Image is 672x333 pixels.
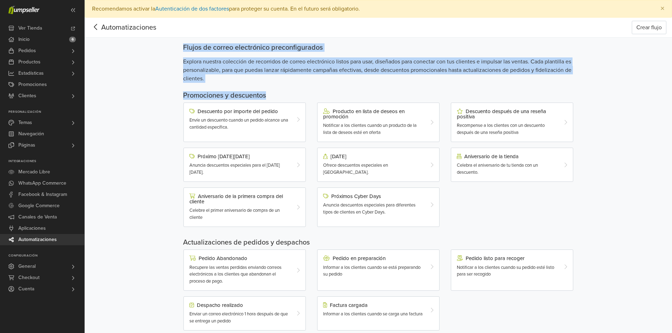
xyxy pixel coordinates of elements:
[18,272,40,283] span: Checkout
[457,109,557,119] div: Descuento después de una reseña positiva
[18,79,47,90] span: Promociones
[323,202,416,215] span: Anuncia descuentos especiales para diferentes tipos de clientes en Cyber Days.
[457,162,538,175] span: Celebra el aniversario de tu tienda con un descuento.
[18,56,41,68] span: Productos
[18,90,36,101] span: Clientes
[189,265,281,284] span: Recupere las ventas perdidas enviando correos electrónicos a los clientes que abandonan el proces...
[323,193,424,199] div: Próximos Cyber Days
[189,255,290,261] div: Pedido Abandonado
[18,140,35,151] span: Páginas
[18,68,44,79] span: Estadísticas
[183,57,574,83] span: Explora nuestra colección de recorridos de correo electrónico listos para usar, diseñados para co...
[18,234,57,245] span: Automatizaciones
[18,200,60,211] span: Google Commerce
[18,261,36,272] span: General
[457,265,554,277] span: Notificar a los clientes cuando su pedido esté listo para ser recogido
[189,208,280,220] span: Celebre el primer aniversario de compra de un cliente
[189,154,290,159] div: Próximo [DATE][DATE]
[189,302,290,308] div: Despacho realizado
[323,302,424,308] div: Factura cargada
[653,0,672,17] button: Close
[90,22,145,33] span: Automatizaciones
[189,311,288,324] span: Enviar un correo electrónico 1 hora después de que se entrega un pedido
[155,5,229,12] a: Autenticación de dos factores
[18,23,42,34] span: Ver Tienda
[323,109,424,119] div: Producto en lista de deseos en promoción
[632,21,666,34] button: Crear flujo
[18,34,30,45] span: Inicio
[189,162,280,175] span: Anuncia descuentos especiales para el [DATE][DATE].
[18,45,36,56] span: Pedidos
[69,37,76,42] span: 6
[457,255,557,261] div: Pedido listo para recoger
[18,283,34,295] span: Cuenta
[457,154,557,159] div: Aniversario de la tienda
[18,178,66,189] span: WhatsApp Commerce
[8,159,84,164] p: Integraciones
[323,255,424,261] div: Pedido en preparación
[660,4,665,14] span: ×
[18,117,32,128] span: Temas
[18,189,67,200] span: Facebook & Instagram
[18,223,46,234] span: Aplicaciones
[8,254,84,258] p: Configuración
[183,238,574,247] h5: Actualizaciones de pedidos y despachos
[18,211,57,223] span: Canales de Venta
[18,128,44,140] span: Navegación
[323,123,417,135] span: Notificar a los clientes cuando un producto de la lista de deseos esté en oferta
[189,193,290,204] div: Aniversario de la primera compra del cliente
[323,154,424,159] div: [DATE]
[323,311,423,317] span: Informar a los clientes cuando se carga una factura
[189,117,288,130] span: Envíe un descuento cuando un pedido alcance una cantidad específica.
[8,110,84,114] p: Personalización
[323,265,420,277] span: Informar a los clientes cuando se está preparando su pedido
[183,43,574,52] div: Flujos de correo electrónico preconfigurados
[457,123,545,135] span: Recompense a los clientes con un descuento después de una reseña positiva
[323,162,388,175] span: Ofrece descuentos especiales en [GEOGRAPHIC_DATA].
[18,166,50,178] span: Mercado Libre
[189,109,290,114] div: Descuento por importe del pedido
[183,91,574,100] h5: Promociones y descuentos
